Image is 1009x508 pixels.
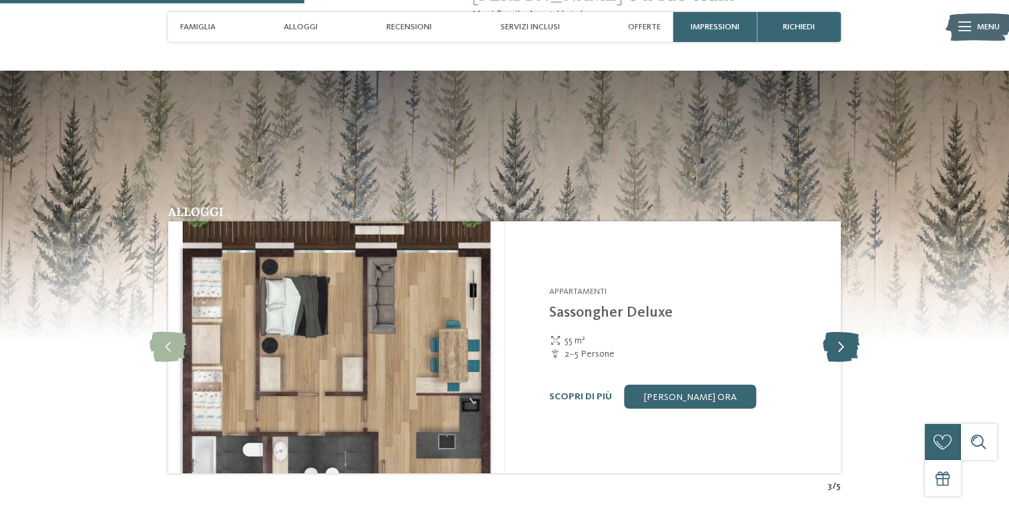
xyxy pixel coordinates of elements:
span: 55 m² [565,334,585,347]
span: Alloggi [284,22,318,32]
span: 2–5 Persone [565,347,615,361]
span: Recensioni [386,22,432,32]
span: Movi Family Apart-Hotel [472,8,841,23]
span: Alloggi [168,204,224,219]
span: Servizi inclusi [500,22,560,32]
span: 5 [836,479,841,493]
a: Scopri di più [549,392,612,401]
a: [PERSON_NAME] ora [625,385,757,409]
span: richiedi [783,22,815,32]
span: Impressioni [691,22,739,32]
span: Famiglia [180,22,216,32]
span: 3 [827,479,832,493]
span: Appartamenti [549,287,607,296]
a: Sassongher Deluxe [549,305,673,320]
img: Sassongher Deluxe [168,221,504,473]
span: / [832,479,836,493]
span: Offerte [628,22,661,32]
